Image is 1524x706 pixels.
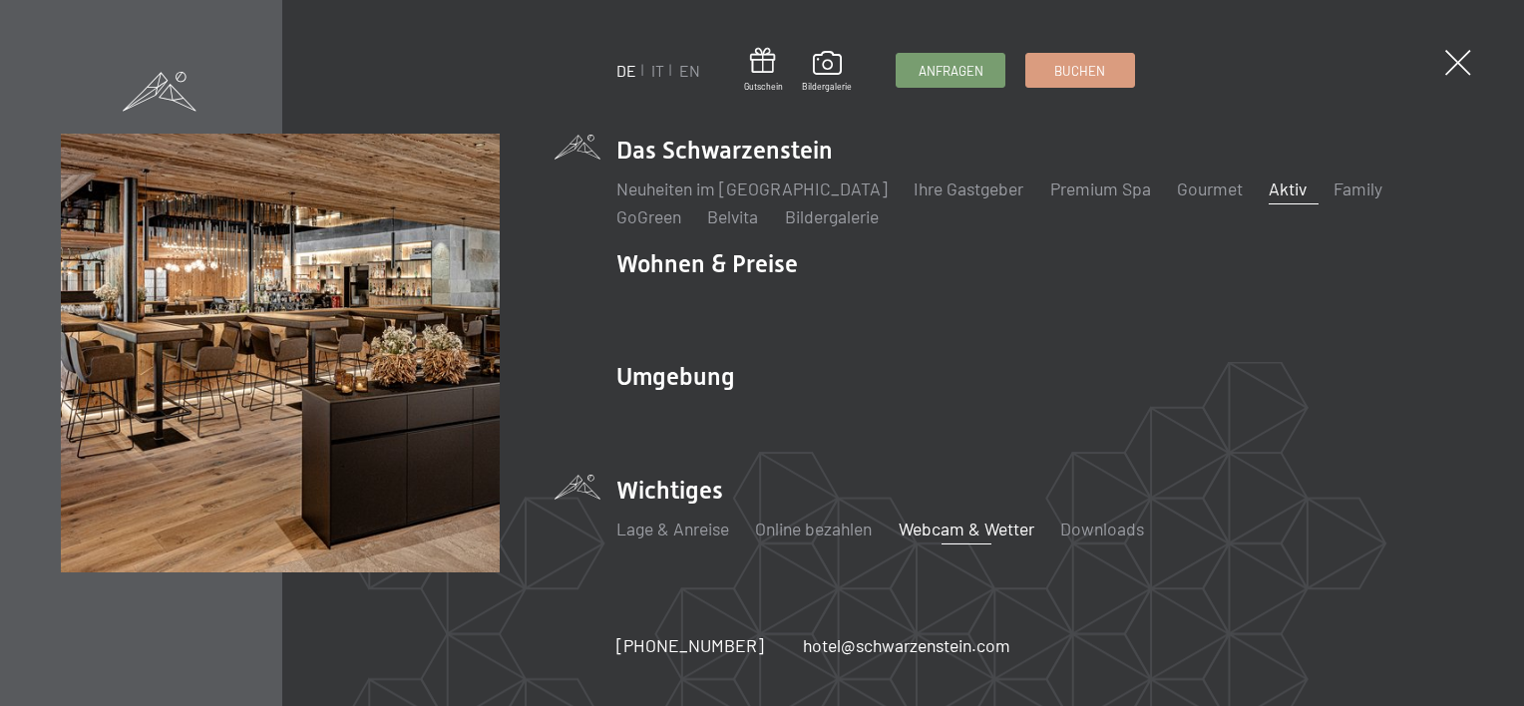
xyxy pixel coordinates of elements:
a: Family [1333,177,1382,199]
a: Belvita [707,205,758,227]
a: Downloads [1060,518,1144,539]
a: Online bezahlen [755,518,872,539]
a: Lage & Anreise [616,518,729,539]
a: Neuheiten im [GEOGRAPHIC_DATA] [616,177,888,199]
a: Gourmet [1177,177,1243,199]
a: Gutschein [744,48,783,93]
a: [PHONE_NUMBER] [616,633,764,658]
span: Bildergalerie [802,81,852,93]
a: hotel@schwarzenstein.com [803,633,1010,658]
span: Buchen [1054,62,1105,80]
a: Ihre Gastgeber [914,177,1023,199]
a: Anfragen [897,54,1004,87]
a: EN [679,61,700,80]
a: IT [651,61,664,80]
span: [PHONE_NUMBER] [616,634,764,656]
a: Aktiv [1269,177,1307,199]
a: DE [616,61,636,80]
span: Gutschein [744,81,783,93]
a: Premium Spa [1050,177,1151,199]
a: Bildergalerie [785,205,879,227]
a: Buchen [1026,54,1134,87]
span: Anfragen [919,62,983,80]
a: GoGreen [616,205,681,227]
a: Bildergalerie [802,51,852,93]
a: Webcam & Wetter [899,518,1034,539]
